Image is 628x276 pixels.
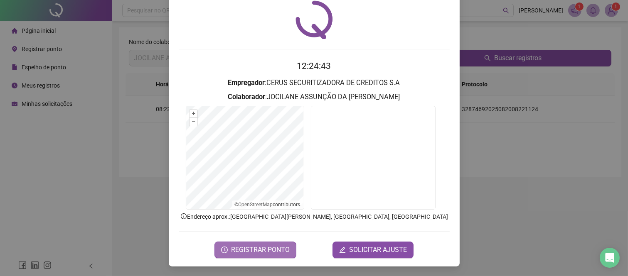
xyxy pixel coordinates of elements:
[190,110,197,117] button: +
[214,242,296,258] button: REGISTRAR PONTO
[234,202,301,208] li: © contributors.
[190,118,197,126] button: –
[179,92,450,103] h3: : JOCILANE ASSUNÇÃO DA [PERSON_NAME]
[296,0,333,39] img: QRPoint
[179,78,450,88] h3: : CERUS SECURITIZADORA DE CREDITOS S.A
[180,212,187,220] span: info-circle
[297,61,331,71] time: 12:24:43
[221,247,228,253] span: clock-circle
[228,93,266,101] strong: Colaborador
[231,245,290,255] span: REGISTRAR PONTO
[228,79,265,87] strong: Empregador
[238,202,273,208] a: OpenStreetMap
[332,242,414,258] button: editSOLICITAR AJUSTE
[600,248,620,268] div: Open Intercom Messenger
[179,212,450,221] p: Endereço aprox. : [GEOGRAPHIC_DATA][PERSON_NAME], [GEOGRAPHIC_DATA], [GEOGRAPHIC_DATA]
[349,245,407,255] span: SOLICITAR AJUSTE
[339,247,346,253] span: edit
